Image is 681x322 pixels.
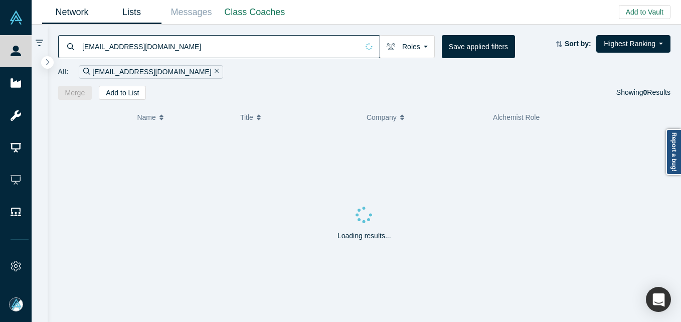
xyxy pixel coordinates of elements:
[616,86,670,100] div: Showing
[666,129,681,175] a: Report a bug!
[79,65,223,79] div: [EMAIL_ADDRESS][DOMAIN_NAME]
[619,5,670,19] button: Add to Vault
[442,35,515,58] button: Save applied filters
[643,88,670,96] span: Results
[42,1,102,24] a: Network
[58,86,92,100] button: Merge
[596,35,670,53] button: Highest Ranking
[212,66,219,78] button: Remove Filter
[493,113,540,121] span: Alchemist Role
[161,1,221,24] a: Messages
[99,86,146,100] button: Add to List
[81,35,359,58] input: Search by name, title, company, summary, expertise, investment criteria or topics of focus
[643,88,647,96] strong: 0
[221,1,288,24] a: Class Coaches
[102,1,161,24] a: Lists
[240,107,356,128] button: Title
[565,40,591,48] strong: Sort by:
[58,67,69,77] span: All:
[240,107,253,128] span: Title
[137,107,155,128] span: Name
[9,297,23,311] img: Mia Scott's Account
[380,35,435,58] button: Roles
[9,11,23,25] img: Alchemist Vault Logo
[367,107,482,128] button: Company
[137,107,230,128] button: Name
[367,107,397,128] span: Company
[337,231,391,241] p: Loading results...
